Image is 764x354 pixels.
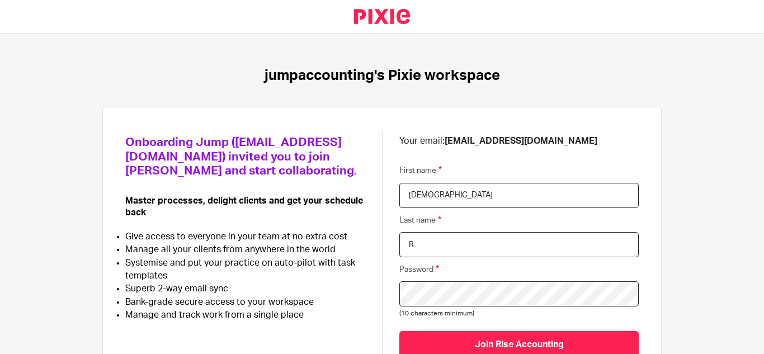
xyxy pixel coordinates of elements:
[399,135,639,147] p: Your email:
[125,230,365,243] li: Give access to everyone in your team at no extra cost
[125,243,365,256] li: Manage all your clients from anywhere in the world
[125,309,365,322] li: Manage and track work from a single place
[399,183,639,208] input: First name
[125,296,365,309] li: Bank-grade secure access to your workspace
[399,232,639,257] input: Last name
[399,263,439,276] label: Password
[399,164,442,177] label: First name
[125,195,365,219] p: Master processes, delight clients and get your schedule back
[125,136,357,177] span: Onboarding Jump ([EMAIL_ADDRESS][DOMAIN_NAME]) invited you to join [PERSON_NAME] and start collab...
[399,214,441,226] label: Last name
[125,282,365,295] li: Superb 2-way email sync
[445,136,597,145] b: [EMAIL_ADDRESS][DOMAIN_NAME]
[399,310,474,317] span: (10 characters minimum)
[125,257,365,283] li: Systemise and put your practice on auto-pilot with task templates
[265,67,500,84] h1: jumpaccounting's Pixie workspace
